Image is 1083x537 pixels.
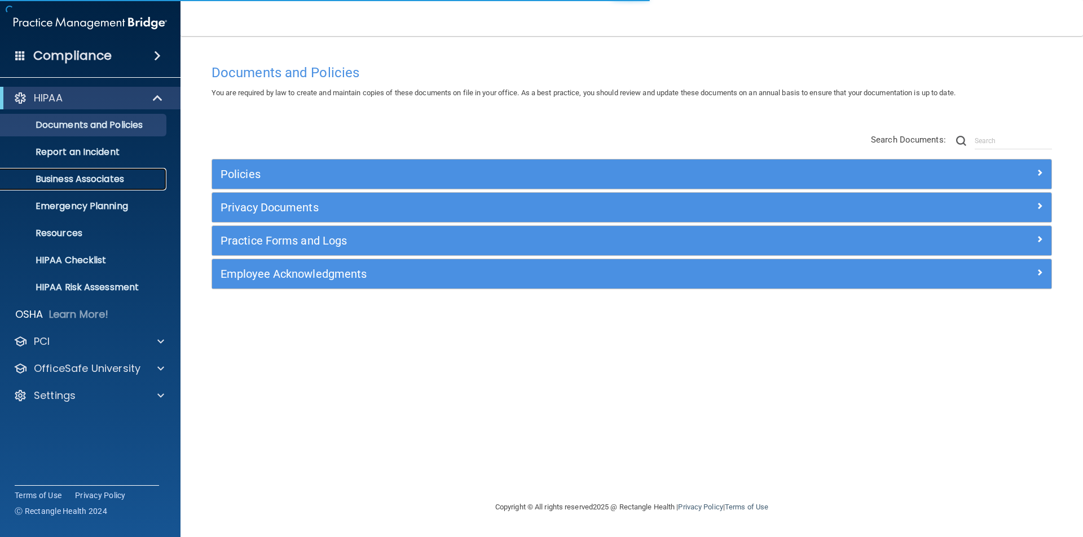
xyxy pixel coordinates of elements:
h4: Compliance [33,48,112,64]
a: PCI [14,335,164,348]
a: HIPAA [14,91,164,105]
a: OfficeSafe University [14,362,164,375]
img: PMB logo [14,12,167,34]
a: Policies [221,165,1043,183]
p: HIPAA Risk Assessment [7,282,161,293]
p: OfficeSafe University [34,362,140,375]
img: ic-search.3b580494.png [956,136,966,146]
p: HIPAA Checklist [7,255,161,266]
a: Privacy Policy [678,503,723,511]
p: Documents and Policies [7,119,161,131]
input: Search [975,132,1052,149]
a: Settings [14,389,164,402]
p: OSHA [15,308,43,321]
div: Copyright © All rights reserved 2025 @ Rectangle Health | | [426,489,838,525]
a: Privacy Policy [75,490,126,501]
p: Emergency Planning [7,201,161,212]
p: Report an Incident [7,147,161,158]
h5: Employee Acknowledgments [221,268,833,280]
a: Terms of Use [15,490,61,501]
a: Terms of Use [725,503,768,511]
span: You are required by law to create and maintain copies of these documents on file in your office. ... [212,88,956,97]
p: HIPAA [34,91,63,105]
h5: Practice Forms and Logs [221,234,833,247]
h4: Documents and Policies [212,65,1052,80]
p: Resources [7,228,161,239]
a: Practice Forms and Logs [221,232,1043,250]
a: Employee Acknowledgments [221,265,1043,283]
span: Ⓒ Rectangle Health 2024 [15,505,107,517]
a: Privacy Documents [221,198,1043,216]
h5: Policies [221,168,833,180]
p: Business Associates [7,174,161,185]
p: Learn More! [49,308,109,321]
p: Settings [34,389,76,402]
span: Search Documents: [871,135,946,145]
p: PCI [34,335,50,348]
h5: Privacy Documents [221,201,833,214]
